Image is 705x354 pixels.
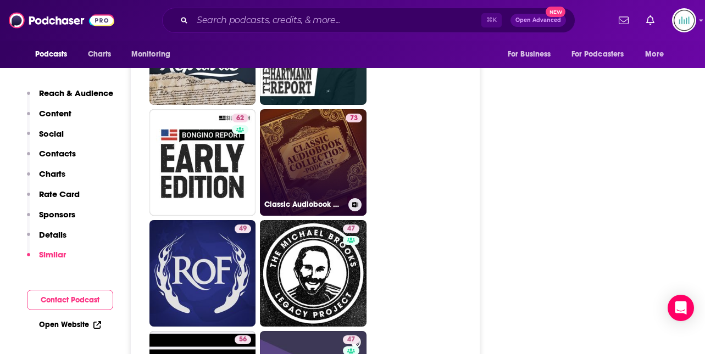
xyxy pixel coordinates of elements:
p: Contacts [39,148,76,159]
button: Contact Podcast [27,290,113,310]
p: Content [39,108,71,119]
span: For Podcasters [571,47,624,62]
p: Reach & Audience [39,88,113,98]
a: Open Website [39,320,101,329]
img: Podchaser - Follow, Share and Rate Podcasts [9,10,114,31]
a: 73 [346,114,362,122]
h3: Classic Audiobook Collection [264,200,344,209]
button: Open AdvancedNew [510,14,566,27]
input: Search podcasts, credits, & more... [192,12,481,29]
button: Show profile menu [672,8,696,32]
p: Rate Card [39,189,80,199]
a: 73Classic Audiobook Collection [260,109,367,216]
a: 47 [343,224,359,233]
img: User Profile [672,8,696,32]
div: Open Intercom Messenger [668,295,694,321]
span: More [645,47,664,62]
a: 49 [235,224,251,233]
button: Charts [27,168,65,189]
span: 73 [350,113,358,124]
span: 47 [347,223,355,234]
span: 56 [239,334,247,345]
p: Sponsors [39,209,75,220]
button: Reach & Audience [27,88,113,108]
a: Show notifications dropdown [642,11,659,30]
a: 62 [232,114,248,122]
button: Social [27,128,64,149]
a: 47 [343,335,359,344]
span: Podcasts [35,47,68,62]
p: Social [39,128,64,139]
span: 62 [236,113,244,124]
span: 49 [239,223,247,234]
a: Charts [81,44,118,65]
span: Monitoring [131,47,170,62]
p: Details [39,229,66,240]
p: Similar [39,249,66,260]
span: For Business [508,47,551,62]
button: Rate Card [27,189,80,209]
button: Content [27,108,71,128]
span: Logged in as podglomerate [672,8,696,32]
div: Search podcasts, credits, & more... [162,8,575,33]
span: ⌘ K [481,13,502,27]
button: open menu [637,44,678,65]
button: Sponsors [27,209,75,229]
p: Charts [39,168,65,179]
a: 56 [235,335,251,344]
span: Charts [88,47,112,62]
button: Details [27,229,66,250]
a: Show notifications dropdown [614,11,633,30]
span: 47 [347,334,355,345]
button: Similar [27,249,66,269]
a: 49 [149,220,256,327]
span: Open Advanced [515,18,561,23]
a: 62 [149,109,256,216]
span: New [546,7,565,17]
button: Contacts [27,148,76,168]
a: 47 [260,220,367,327]
button: open menu [27,44,82,65]
button: open menu [124,44,185,65]
button: open menu [500,44,565,65]
button: open menu [564,44,640,65]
